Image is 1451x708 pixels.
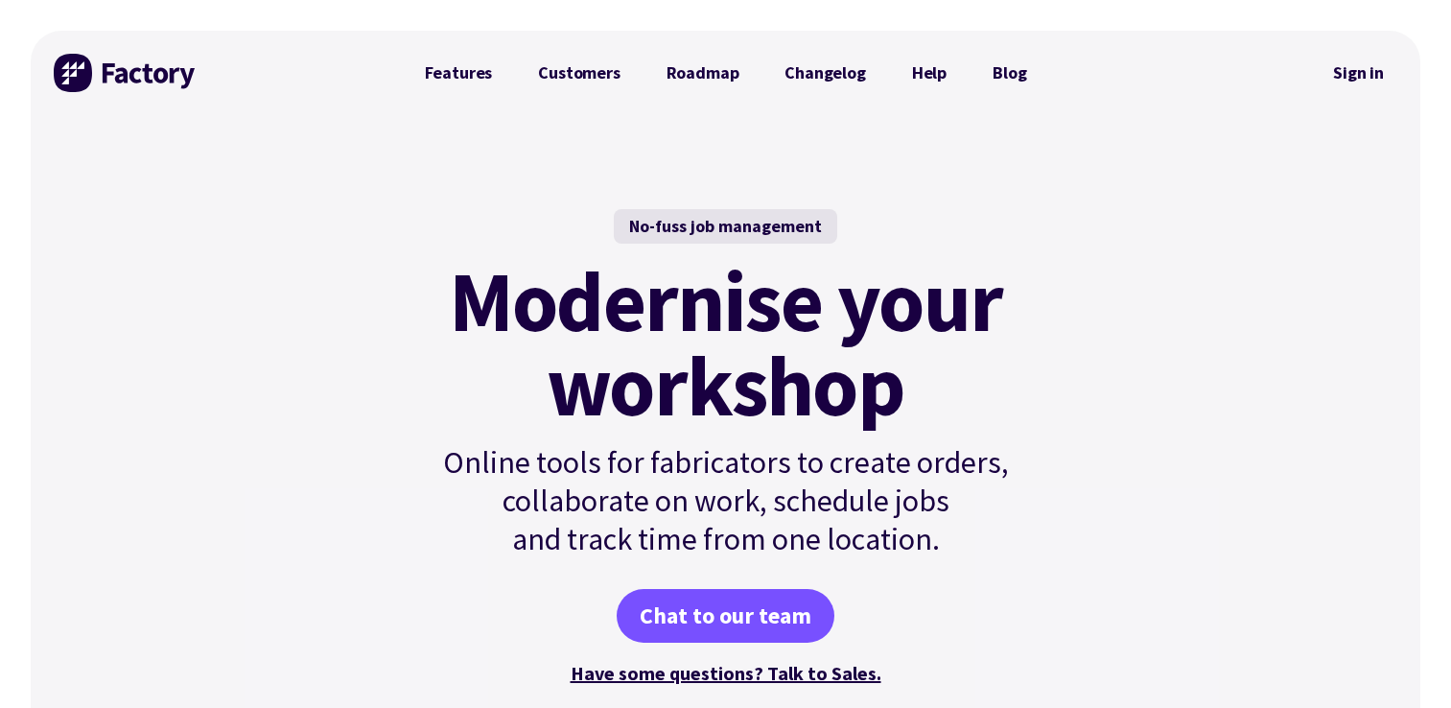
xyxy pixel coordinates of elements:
nav: Primary Navigation [402,54,1050,92]
a: Help [889,54,970,92]
iframe: Chat Widget [1355,616,1451,708]
a: Roadmap [644,54,762,92]
a: Changelog [761,54,888,92]
img: Factory [54,54,198,92]
a: Have some questions? Talk to Sales. [571,661,881,685]
div: No-fuss job management [614,209,837,244]
a: Features [402,54,516,92]
a: Customers [515,54,643,92]
a: Sign in [1320,51,1397,95]
nav: Secondary Navigation [1320,51,1397,95]
mark: Modernise your workshop [449,259,1002,428]
a: Blog [970,54,1049,92]
p: Online tools for fabricators to create orders, collaborate on work, schedule jobs and track time ... [402,443,1050,558]
a: Chat to our team [617,589,834,643]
